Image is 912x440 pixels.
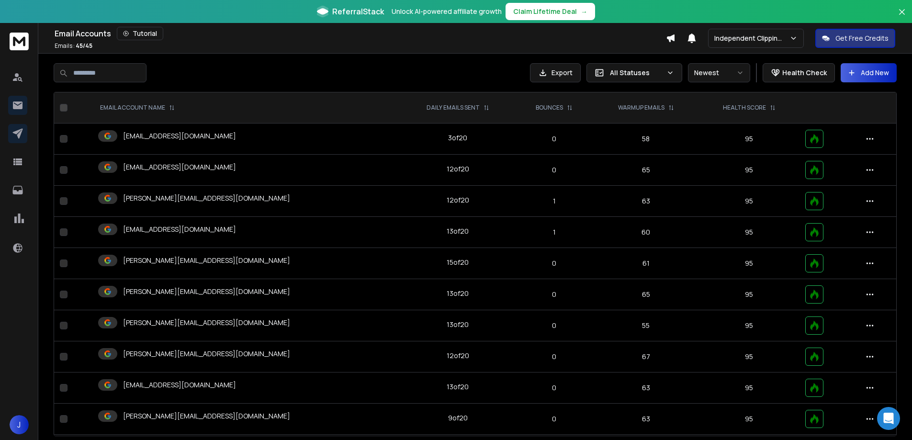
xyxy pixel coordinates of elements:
p: 1 [521,227,587,237]
td: 95 [699,310,800,341]
td: 67 [593,341,699,372]
p: HEALTH SCORE [723,104,766,112]
td: 95 [699,279,800,310]
p: 0 [521,321,587,330]
div: 9 of 20 [448,413,468,423]
p: Health Check [782,68,827,78]
p: 0 [521,414,587,424]
button: Get Free Credits [815,29,895,48]
p: [PERSON_NAME][EMAIL_ADDRESS][DOMAIN_NAME] [123,287,290,296]
p: Get Free Credits [835,34,889,43]
td: 95 [699,248,800,279]
p: 0 [521,290,587,299]
td: 63 [593,404,699,435]
td: 60 [593,217,699,248]
td: 95 [699,404,800,435]
span: ReferralStack [332,6,384,17]
button: Export [530,63,581,82]
p: [PERSON_NAME][EMAIL_ADDRESS][DOMAIN_NAME] [123,349,290,359]
p: [PERSON_NAME][EMAIL_ADDRESS][DOMAIN_NAME] [123,318,290,327]
button: Newest [688,63,750,82]
button: J [10,415,29,434]
div: 13 of 20 [447,289,469,298]
td: 95 [699,217,800,248]
div: Email Accounts [55,27,666,40]
div: 13 of 20 [447,382,469,392]
td: 95 [699,341,800,372]
button: Tutorial [117,27,163,40]
td: 95 [699,124,800,155]
p: WARMUP EMAILS [618,104,664,112]
td: 95 [699,155,800,186]
span: 45 / 45 [76,42,92,50]
span: → [581,7,587,16]
p: [EMAIL_ADDRESS][DOMAIN_NAME] [123,380,236,390]
td: 63 [593,186,699,217]
div: 15 of 20 [447,258,469,267]
div: 12 of 20 [447,195,469,205]
td: 58 [593,124,699,155]
p: Emails : [55,42,92,50]
p: 0 [521,259,587,268]
p: [EMAIL_ADDRESS][DOMAIN_NAME] [123,225,236,234]
div: 13 of 20 [447,226,469,236]
td: 95 [699,372,800,404]
td: 61 [593,248,699,279]
p: DAILY EMAILS SENT [427,104,480,112]
p: 0 [521,352,587,361]
p: 1 [521,196,587,206]
p: [PERSON_NAME][EMAIL_ADDRESS][DOMAIN_NAME] [123,256,290,265]
td: 95 [699,186,800,217]
td: 65 [593,155,699,186]
p: Unlock AI-powered affiliate growth [392,7,502,16]
p: [EMAIL_ADDRESS][DOMAIN_NAME] [123,162,236,172]
p: [PERSON_NAME][EMAIL_ADDRESS][DOMAIN_NAME] [123,193,290,203]
p: 0 [521,383,587,393]
button: Claim Lifetime Deal→ [506,3,595,20]
button: Add New [841,63,897,82]
td: 63 [593,372,699,404]
div: 12 of 20 [447,164,469,174]
p: Independent Clipping Path [714,34,789,43]
p: 0 [521,165,587,175]
td: 65 [593,279,699,310]
div: 12 of 20 [447,351,469,361]
div: EMAIL ACCOUNT NAME [100,104,175,112]
td: 55 [593,310,699,341]
button: Close banner [896,6,908,29]
div: 13 of 20 [447,320,469,329]
p: [PERSON_NAME][EMAIL_ADDRESS][DOMAIN_NAME] [123,411,290,421]
div: 3 of 20 [448,133,467,143]
p: BOUNCES [536,104,563,112]
button: Health Check [763,63,835,82]
p: [EMAIL_ADDRESS][DOMAIN_NAME] [123,131,236,141]
p: 0 [521,134,587,144]
p: All Statuses [610,68,663,78]
div: Open Intercom Messenger [877,407,900,430]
